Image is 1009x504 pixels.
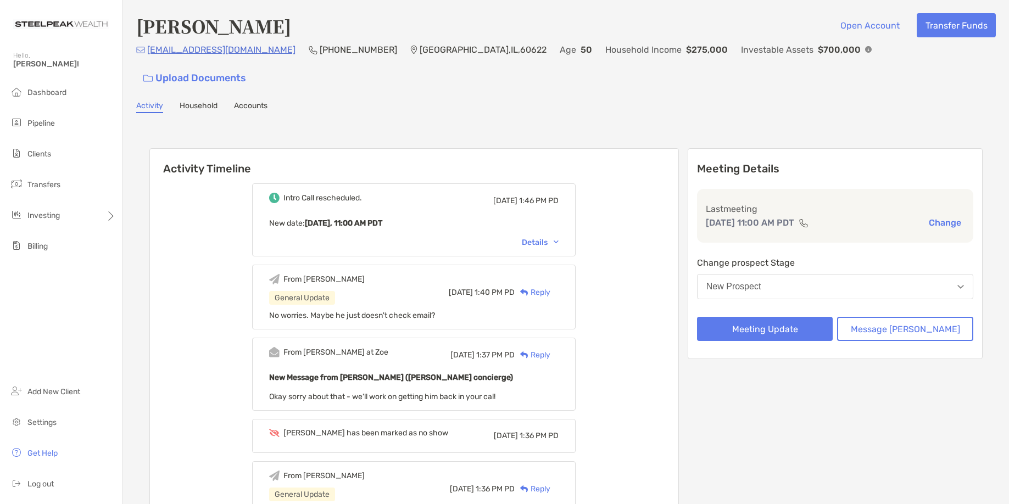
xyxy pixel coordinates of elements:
div: Reply [515,349,550,361]
span: Settings [27,418,57,427]
img: Event icon [269,429,280,437]
img: Info Icon [865,46,872,53]
img: Event icon [269,471,280,481]
p: [DATE] 11:00 AM PDT [706,216,794,229]
span: [DATE] [494,431,518,440]
img: clients icon [10,147,23,160]
div: [PERSON_NAME] has been marked as no show [283,428,448,438]
div: Reply [515,483,550,495]
a: Accounts [234,101,267,113]
b: New Message from [PERSON_NAME] ([PERSON_NAME] concierge) [269,373,513,382]
h6: Activity Timeline [150,149,678,175]
button: New Prospect [697,274,973,299]
img: Email Icon [136,47,145,53]
div: From [PERSON_NAME] [283,471,365,480]
p: Household Income [605,43,682,57]
span: Add New Client [27,387,80,396]
span: [PERSON_NAME]! [13,59,116,69]
p: $700,000 [818,43,861,57]
span: 1:40 PM PD [475,288,515,297]
span: Okay sorry about that - we'll work on getting him back in your cal! [269,392,495,401]
span: Investing [27,211,60,220]
span: [DATE] [493,196,517,205]
img: Reply icon [520,351,528,359]
span: Pipeline [27,119,55,128]
div: From [PERSON_NAME] [283,275,365,284]
img: billing icon [10,239,23,252]
button: Open Account [832,13,908,37]
p: [PHONE_NUMBER] [320,43,397,57]
img: add_new_client icon [10,384,23,397]
button: Message [PERSON_NAME] [837,317,973,341]
span: Get Help [27,449,58,458]
a: Activity [136,101,163,113]
img: dashboard icon [10,85,23,98]
button: Transfer Funds [917,13,996,37]
img: investing icon [10,208,23,221]
span: 1:36 PM PD [476,484,515,494]
img: Event icon [269,347,280,357]
a: Household [180,101,218,113]
img: communication type [799,219,809,227]
div: Reply [515,287,550,298]
p: 50 [581,43,592,57]
button: Change [926,217,965,228]
span: [DATE] [449,288,473,297]
span: 1:37 PM PD [476,350,515,360]
h4: [PERSON_NAME] [136,13,291,38]
p: Last meeting [706,202,965,216]
div: General Update [269,291,335,305]
img: button icon [143,75,153,82]
span: Billing [27,242,48,251]
p: New date : [269,216,559,230]
img: Event icon [269,274,280,284]
p: Change prospect Stage [697,256,973,270]
button: Meeting Update [697,317,833,341]
img: Reply icon [520,485,528,492]
img: logout icon [10,477,23,490]
span: [DATE] [450,350,475,360]
img: pipeline icon [10,116,23,129]
span: Clients [27,149,51,159]
p: Investable Assets [741,43,813,57]
p: [EMAIL_ADDRESS][DOMAIN_NAME] [147,43,296,57]
img: Open dropdown arrow [957,285,964,289]
div: Details [522,238,559,247]
img: Reply icon [520,289,528,296]
p: [GEOGRAPHIC_DATA] , IL , 60622 [420,43,547,57]
img: Location Icon [410,46,417,54]
span: Transfers [27,180,60,189]
div: General Update [269,488,335,501]
p: $275,000 [686,43,728,57]
span: [DATE] [450,484,474,494]
img: Chevron icon [554,240,559,244]
span: 1:36 PM PD [520,431,559,440]
b: [DATE], 11:00 AM PDT [305,219,382,228]
span: Log out [27,479,54,489]
img: settings icon [10,415,23,428]
img: Event icon [269,193,280,203]
span: 1:46 PM PD [519,196,559,205]
a: Upload Documents [136,66,253,90]
span: No worries. Maybe he just doesn't check email? [269,311,435,320]
div: Intro Call rescheduled. [283,193,362,203]
img: get-help icon [10,446,23,459]
p: Meeting Details [697,162,973,176]
span: Dashboard [27,88,66,97]
img: Phone Icon [309,46,317,54]
p: Age [560,43,576,57]
div: From [PERSON_NAME] at Zoe [283,348,388,357]
img: transfers icon [10,177,23,191]
div: New Prospect [706,282,761,292]
img: Zoe Logo [13,4,109,44]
